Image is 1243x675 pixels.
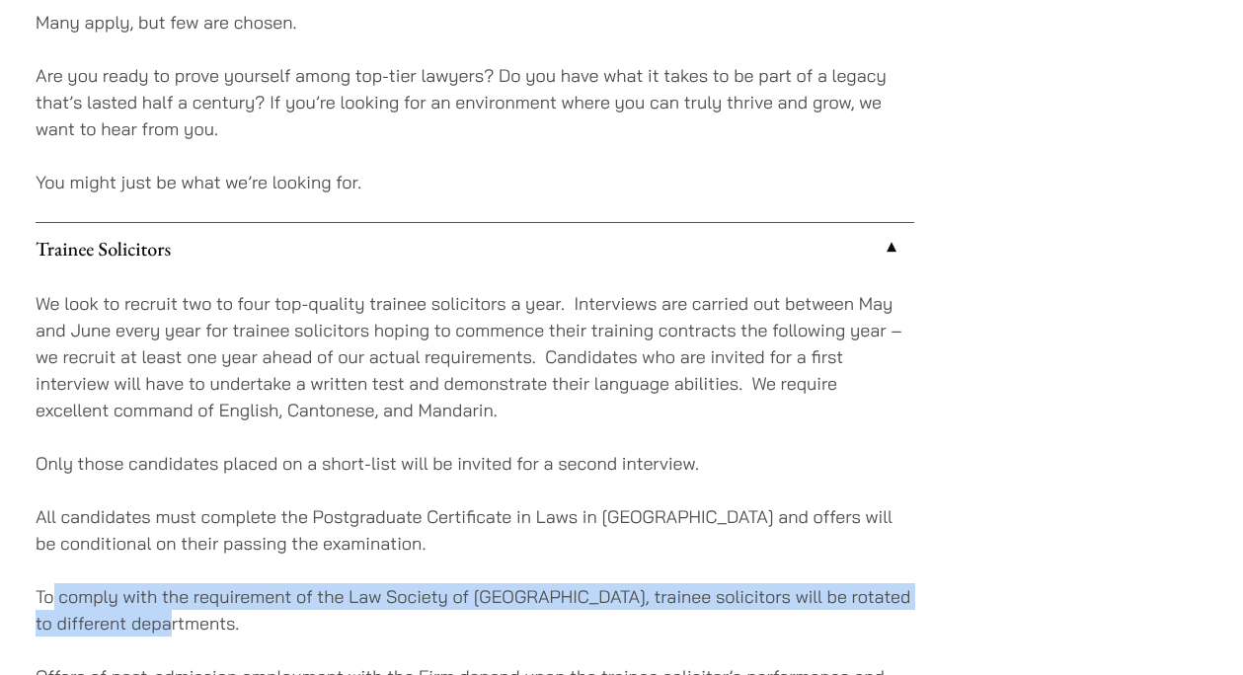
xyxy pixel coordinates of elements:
p: You might just be what we’re looking for. [36,169,914,195]
p: Only those candidates placed on a short-list will be invited for a second interview. [36,450,914,477]
a: Trainee Solicitors [36,223,914,274]
p: All candidates must complete the Postgraduate Certificate in Laws in [GEOGRAPHIC_DATA] and offers... [36,503,914,557]
p: To comply with the requirement of the Law Society of [GEOGRAPHIC_DATA], trainee solicitors will b... [36,583,914,637]
p: Are you ready to prove yourself among top-tier lawyers? Do you have what it takes to be part of a... [36,62,914,142]
p: Many apply, but few are chosen. [36,9,914,36]
p: We look to recruit two to four top-quality trainee solicitors a year. Interviews are carried out ... [36,290,914,423]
